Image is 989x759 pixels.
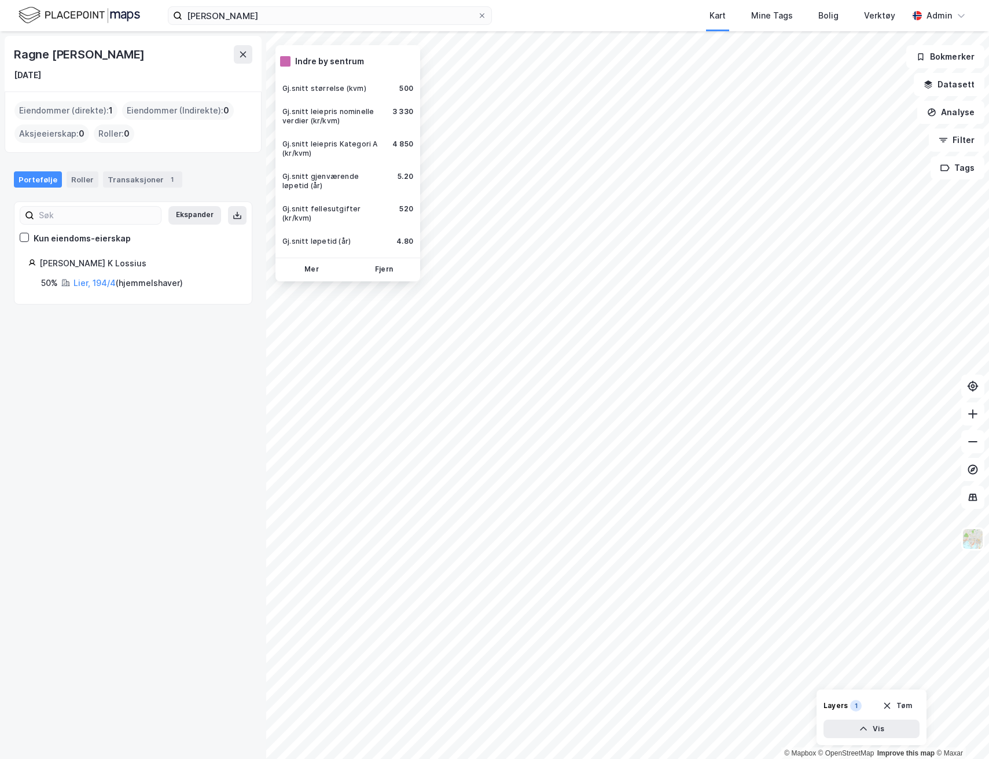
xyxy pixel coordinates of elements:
[223,104,229,118] span: 0
[34,207,161,224] input: Søk
[864,9,895,23] div: Verktøy
[282,172,384,190] div: Gj.snitt gjenværende løpetid (år)
[931,703,989,759] div: Kontrollprogram for chat
[709,9,726,23] div: Kart
[39,256,238,270] div: [PERSON_NAME] K Lossius
[19,5,140,25] img: logo.f888ab2527a4732fd821a326f86c7f29.svg
[751,9,793,23] div: Mine Tags
[877,749,935,757] a: Improve this map
[784,749,816,757] a: Mapbox
[94,124,134,143] div: Roller :
[41,276,58,290] div: 50%
[79,127,84,141] span: 0
[168,206,221,225] button: Ekspander
[929,129,984,152] button: Filter
[962,528,984,550] img: Z
[282,237,351,246] div: Gj.snitt løpetid (år)
[282,204,385,223] div: Gj.snitt fellesutgifter (kr/kvm)
[818,9,839,23] div: Bolig
[931,156,984,179] button: Tags
[282,107,378,126] div: Gj.snitt leiepris nominelle verdier (kr/kvm)
[124,127,130,141] span: 0
[350,261,418,279] button: Fjern
[823,701,848,710] div: Layers
[14,124,89,143] div: Aksjeeierskap :
[398,172,413,181] div: 5.20
[399,204,413,214] div: 520
[392,140,413,149] div: 4 850
[931,703,989,759] iframe: Chat Widget
[282,140,378,158] div: Gj.snitt leiepris Kategori A (kr/kvm)
[109,104,113,118] span: 1
[73,278,116,288] a: Lier, 194/4
[14,171,62,188] div: Portefølje
[278,261,345,279] button: Mer
[914,73,984,96] button: Datasett
[67,171,98,188] div: Roller
[103,171,182,188] div: Transaksjoner
[399,84,413,93] div: 500
[917,101,984,124] button: Analyse
[396,237,413,246] div: 4.80
[875,696,920,715] button: Tøm
[73,276,183,290] div: ( hjemmelshaver )
[850,700,862,712] div: 1
[182,7,477,24] input: Søk på adresse, matrikkel, gårdeiere, leietakere eller personer
[122,101,234,120] div: Eiendommer (Indirekte) :
[392,107,413,116] div: 3 330
[823,720,920,738] button: Vis
[14,45,147,64] div: Ragne [PERSON_NAME]
[14,68,41,82] div: [DATE]
[282,84,366,93] div: Gj.snitt størrelse (kvm)
[927,9,952,23] div: Admin
[34,232,131,245] div: Kun eiendoms-eierskap
[906,45,984,68] button: Bokmerker
[166,174,178,185] div: 1
[818,749,874,757] a: OpenStreetMap
[295,54,364,68] div: Indre by sentrum
[14,101,117,120] div: Eiendommer (direkte) :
